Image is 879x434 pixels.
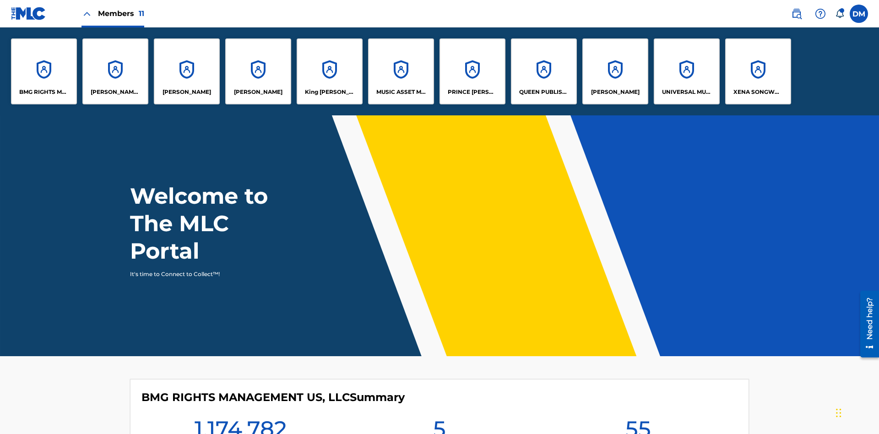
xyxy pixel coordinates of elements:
iframe: Resource Center [853,287,879,362]
img: help [815,8,826,19]
a: AccountsUNIVERSAL MUSIC PUB GROUP [654,38,720,104]
a: Accounts[PERSON_NAME] [154,38,220,104]
iframe: Chat Widget [833,390,879,434]
a: Public Search [787,5,806,23]
img: search [791,8,802,19]
a: Accounts[PERSON_NAME] [225,38,291,104]
img: MLC Logo [11,7,46,20]
div: User Menu [850,5,868,23]
h4: BMG RIGHTS MANAGEMENT US, LLC [141,391,405,404]
div: Drag [836,399,841,427]
a: AccountsKing [PERSON_NAME] [297,38,363,104]
p: RONALD MCTESTERSON [591,88,640,96]
p: EYAMA MCSINGER [234,88,282,96]
p: CLEO SONGWRITER [91,88,141,96]
a: AccountsBMG RIGHTS MANAGEMENT US, LLC [11,38,77,104]
span: Members [98,8,144,19]
p: BMG RIGHTS MANAGEMENT US, LLC [19,88,69,96]
p: MUSIC ASSET MANAGEMENT (MAM) [376,88,426,96]
p: King McTesterson [305,88,355,96]
a: Accounts[PERSON_NAME] [582,38,648,104]
div: Help [811,5,830,23]
a: AccountsXENA SONGWRITER [725,38,791,104]
a: AccountsPRINCE [PERSON_NAME] [439,38,505,104]
p: UNIVERSAL MUSIC PUB GROUP [662,88,712,96]
p: It's time to Connect to Collect™! [130,270,289,278]
p: PRINCE MCTESTERSON [448,88,498,96]
a: Accounts[PERSON_NAME] SONGWRITER [82,38,148,104]
a: AccountsMUSIC ASSET MANAGEMENT (MAM) [368,38,434,104]
div: Notifications [835,9,844,18]
p: QUEEN PUBLISHA [519,88,569,96]
p: ELVIS COSTELLO [163,88,211,96]
img: Close [81,8,92,19]
a: AccountsQUEEN PUBLISHA [511,38,577,104]
h1: Welcome to The MLC Portal [130,182,301,265]
p: XENA SONGWRITER [733,88,783,96]
span: 11 [139,9,144,18]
